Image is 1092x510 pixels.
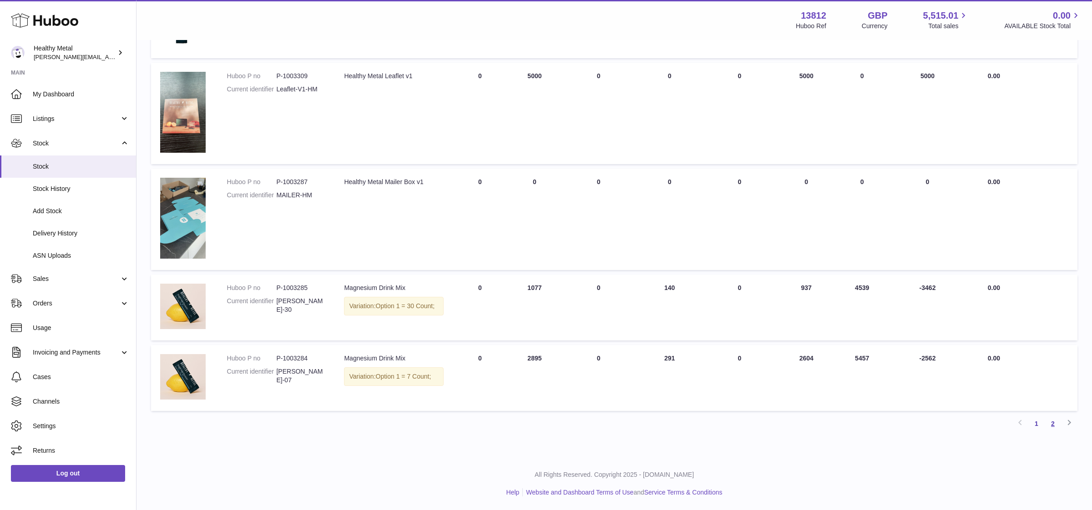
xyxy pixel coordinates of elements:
td: 5000 [775,63,837,164]
td: 0 [837,169,887,270]
div: Magnesium Drink Mix [344,354,443,363]
td: 2604 [775,345,837,411]
div: Healthy Metal [34,44,116,61]
span: Option 1 = 7 Count; [376,373,431,380]
td: 0 [837,63,887,164]
div: Huboo Ref [796,22,826,30]
td: 0 [775,169,837,270]
dd: MAILER-HM [276,191,326,200]
td: 0 [636,63,704,164]
td: 0 [453,169,507,270]
span: Invoicing and Payments [33,348,120,357]
span: Returns [33,446,129,455]
td: 5457 [837,345,887,411]
span: 0.00 [988,284,1000,291]
span: 0.00 [988,355,1000,362]
span: ASN Uploads [33,251,129,260]
span: 0.00 [1053,10,1071,22]
td: 0 [453,345,507,411]
td: 0 [562,275,636,340]
td: 291 [636,345,704,411]
img: product image [160,284,206,329]
span: Usage [33,324,129,332]
dd: [PERSON_NAME]-07 [276,367,326,385]
td: 0 [562,63,636,164]
span: Settings [33,422,129,430]
dt: Current identifier [227,85,277,94]
dt: Huboo P no [227,354,277,363]
div: Variation: [344,367,443,386]
a: Website and Dashboard Terms of Use [526,489,633,496]
span: 0.00 [988,178,1000,185]
span: 0.00 [988,72,1000,80]
a: Service Terms & Conditions [644,489,723,496]
a: 0.00 AVAILABLE Stock Total [1004,10,1081,30]
span: Stock [33,139,120,148]
td: 0 [453,63,507,164]
img: jose@healthy-metal.com [11,46,25,60]
td: 0 [562,345,636,411]
a: 2 [1045,415,1061,432]
a: 5,515.01 Total sales [923,10,969,30]
div: Healthy Metal Mailer Box v1 [344,178,443,186]
dd: P-1003285 [276,284,326,292]
span: Option 1 = 30 Count; [376,302,435,310]
dt: Current identifier [227,367,277,385]
td: 0 [507,169,562,270]
dt: Huboo P no [227,284,277,292]
td: -2562 [887,345,968,411]
a: 1 [1028,415,1045,432]
dd: Leaflet-V1-HM [276,85,326,94]
span: My Dashboard [33,90,129,99]
span: Cases [33,373,129,381]
td: 140 [636,275,704,340]
span: Add Stock [33,207,129,215]
span: 0 [738,178,742,185]
dd: P-1003284 [276,354,326,363]
div: Healthy Metal Leaflet v1 [344,72,443,80]
span: Listings [33,115,120,123]
td: 1077 [507,275,562,340]
td: 4539 [837,275,887,340]
strong: 13812 [801,10,826,22]
div: Currency [862,22,888,30]
dt: Current identifier [227,191,277,200]
span: 5,515.01 [923,10,959,22]
span: [PERSON_NAME][EMAIL_ADDRESS][DOMAIN_NAME] [34,53,182,60]
dd: P-1003309 [276,72,326,80]
span: AVAILABLE Stock Total [1004,22,1081,30]
td: 0 [887,169,968,270]
td: 0 [636,169,704,270]
div: Magnesium Drink Mix [344,284,443,292]
span: 0 [738,355,742,362]
img: product image [160,354,206,400]
dt: Current identifier [227,297,277,314]
strong: GBP [868,10,887,22]
a: Log out [11,465,125,481]
span: Delivery History [33,229,129,238]
p: All Rights Reserved. Copyright 2025 - [DOMAIN_NAME] [144,470,1085,479]
span: Channels [33,397,129,406]
td: 2895 [507,345,562,411]
dd: P-1003287 [276,178,326,186]
li: and [523,488,722,497]
dt: Huboo P no [227,72,277,80]
dt: Huboo P no [227,178,277,186]
a: Help [506,489,520,496]
span: Sales [33,275,120,283]
td: 937 [775,275,837,340]
span: Total sales [928,22,969,30]
img: product image [160,72,206,153]
div: Variation: [344,297,443,315]
span: 0 [738,72,742,80]
dd: [PERSON_NAME]-30 [276,297,326,314]
td: 5000 [507,63,562,164]
td: 0 [562,169,636,270]
img: product image [160,178,206,259]
span: Stock [33,162,129,171]
span: 0 [738,284,742,291]
span: Stock History [33,185,129,193]
td: 0 [453,275,507,340]
span: Orders [33,299,120,308]
td: 5000 [887,63,968,164]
